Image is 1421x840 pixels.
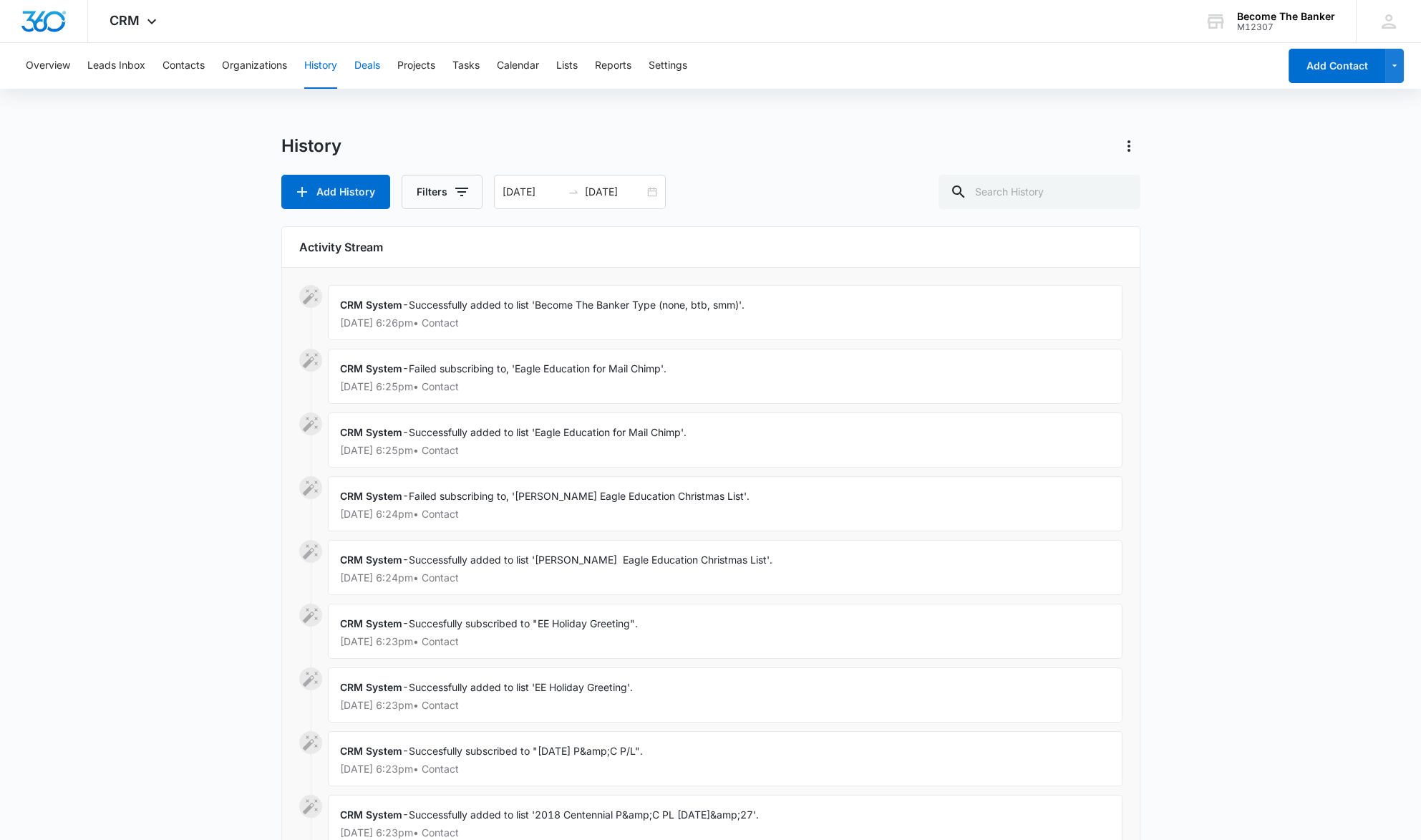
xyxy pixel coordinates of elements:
input: Search History [939,175,1140,209]
div: - [328,476,1122,531]
div: - [328,412,1122,468]
button: Add History [281,175,390,209]
button: Projects [397,43,435,89]
button: Actions [1117,135,1140,158]
div: - [328,285,1122,340]
p: [DATE] 6:23pm • Contact [340,764,1110,774]
span: CRM System [340,745,402,757]
span: CRM System [340,362,402,375]
button: Reports [595,43,631,89]
p: [DATE] 6:23pm • Contact [340,828,1110,838]
span: CRM System [340,617,402,629]
span: CRM System [340,554,402,566]
span: to [568,186,579,198]
span: CRM System [340,426,402,438]
div: - [328,349,1122,404]
div: account id [1237,22,1335,32]
button: Calendar [497,43,539,89]
button: Organizations [222,43,287,89]
p: [DATE] 6:25pm • Contact [340,445,1110,455]
button: Lists [556,43,578,89]
span: swap-right [568,186,579,198]
button: Add Contact [1289,49,1385,83]
span: Failed subscribing to, 'Eagle Education for Mail Chimp'. [409,362,666,375]
p: [DATE] 6:23pm • Contact [340,700,1110,710]
span: Succesfully subscribed to "EE Holiday Greeting". [409,617,638,629]
button: Tasks [452,43,480,89]
button: Filters [402,175,482,209]
button: History [304,43,337,89]
span: Succesfully subscribed to "[DATE] P&amp;C P/L". [409,745,643,757]
div: - [328,731,1122,786]
p: [DATE] 6:25pm • Contact [340,382,1110,392]
p: [DATE] 6:24pm • Contact [340,573,1110,583]
span: Successfully added to list 'EE Holiday Greeting'. [409,681,633,693]
div: - [328,540,1122,595]
span: CRM [110,13,140,28]
span: CRM System [340,299,402,311]
span: Successfully added to list 'Eagle Education for Mail Chimp'. [409,426,687,438]
button: Leads Inbox [87,43,145,89]
div: account name [1237,11,1335,22]
button: Contacts [163,43,205,89]
span: Failed subscribing to, '[PERSON_NAME] Eagle Education Christmas List'. [409,490,750,502]
input: End date [585,184,644,200]
span: Successfully added to list 'Become The Banker Type (none, btb, smm)'. [409,299,745,311]
span: Successfully added to list '[PERSON_NAME] Eagle Education Christmas List'. [409,554,772,566]
p: [DATE] 6:26pm • Contact [340,318,1110,328]
button: Overview [26,43,70,89]
h6: Activity Stream [299,238,1122,256]
button: Deals [354,43,380,89]
span: CRM System [340,490,402,502]
input: Start date [503,184,562,200]
p: [DATE] 6:23pm • Contact [340,637,1110,647]
p: [DATE] 6:24pm • Contact [340,509,1110,519]
button: Settings [649,43,687,89]
span: CRM System [340,681,402,693]
h1: History [281,135,341,157]
div: - [328,604,1122,659]
span: CRM System [340,808,402,821]
div: - [328,667,1122,723]
span: Successfully added to list '2018 Centennial P&amp;C PL [DATE]&amp;27'. [409,808,759,821]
